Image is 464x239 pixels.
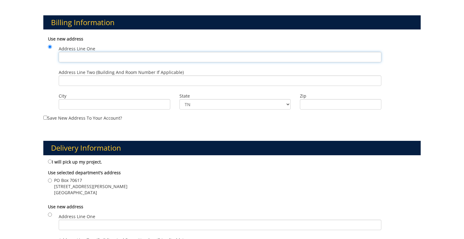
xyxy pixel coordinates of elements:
[54,183,128,190] span: [STREET_ADDRESS][PERSON_NAME]
[300,99,381,110] input: Zip
[59,52,381,62] input: Address Line One
[48,158,102,165] label: I will pick up my project.
[59,93,170,99] label: City
[54,190,128,196] span: [GEOGRAPHIC_DATA]
[54,177,128,183] span: PO Box 70617
[48,170,121,175] b: Use selected department's address
[59,69,381,86] label: Address Line Two (Building and Room Number if applicable)
[48,160,52,164] input: I will pick up my project.
[59,214,381,230] label: Address Line One
[59,46,381,62] label: Address Line One
[59,99,170,110] input: City
[48,179,52,183] input: PO Box 70617 [STREET_ADDRESS][PERSON_NAME] [GEOGRAPHIC_DATA]
[300,93,381,99] label: Zip
[59,220,381,230] input: Address Line One
[43,15,421,29] h3: Billing Information
[48,36,83,42] b: Use new address
[179,93,291,99] label: State
[48,204,83,210] b: Use new address
[43,141,421,155] h3: Delivery Information
[59,75,381,86] input: Address Line Two (Building and Room Number if applicable)
[43,116,47,120] input: Save new address to your account?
